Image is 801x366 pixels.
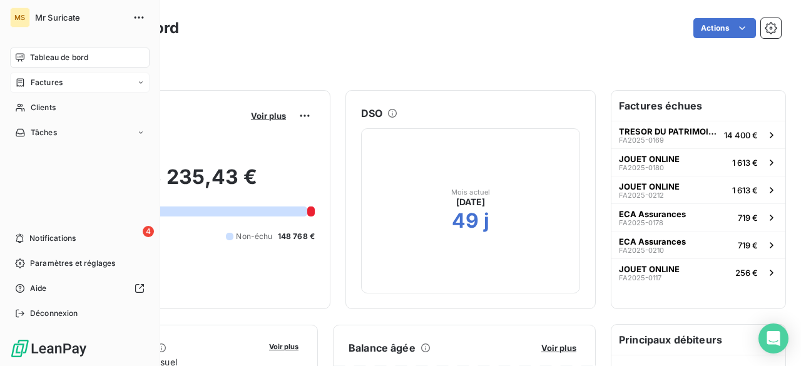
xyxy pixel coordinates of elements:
[538,342,580,353] button: Voir plus
[758,323,788,353] div: Open Intercom Messenger
[247,110,290,121] button: Voir plus
[611,231,785,258] button: ECA AssurancesFA2025-0210719 €
[738,240,758,250] span: 719 €
[251,111,286,121] span: Voir plus
[278,231,315,242] span: 148 768 €
[611,121,785,148] button: TRESOR DU PATRIMOINEFA2025-016914 400 €
[611,91,785,121] h6: Factures échues
[30,283,47,294] span: Aide
[10,338,88,358] img: Logo LeanPay
[236,231,272,242] span: Non-échu
[732,185,758,195] span: 1 613 €
[10,278,150,298] a: Aide
[619,154,680,164] span: JOUET ONLINE
[30,52,88,63] span: Tableau de bord
[619,209,686,219] span: ECA Assurances
[619,264,680,274] span: JOUET ONLINE
[611,258,785,286] button: JOUET ONLINEFA2025-0117256 €
[31,77,63,88] span: Factures
[611,325,785,355] h6: Principaux débiteurs
[619,219,663,226] span: FA2025-0178
[143,226,154,237] span: 4
[541,343,576,353] span: Voir plus
[451,188,491,196] span: Mois actuel
[31,102,56,113] span: Clients
[265,340,302,352] button: Voir plus
[735,268,758,278] span: 256 €
[611,203,785,231] button: ECA AssurancesFA2025-0178719 €
[35,13,125,23] span: Mr Suricate
[484,208,489,233] h2: j
[611,148,785,176] button: JOUET ONLINEFA2025-01801 613 €
[456,196,486,208] span: [DATE]
[10,8,30,28] div: MS
[452,208,479,233] h2: 49
[269,342,298,351] span: Voir plus
[619,181,680,191] span: JOUET ONLINE
[349,340,416,355] h6: Balance âgée
[30,258,115,269] span: Paramètres et réglages
[619,274,661,282] span: FA2025-0117
[619,164,664,171] span: FA2025-0180
[732,158,758,168] span: 1 613 €
[619,236,686,247] span: ECA Assurances
[71,165,315,202] h2: 173 235,43 €
[611,176,785,203] button: JOUET ONLINEFA2025-02121 613 €
[361,106,382,121] h6: DSO
[29,233,76,244] span: Notifications
[693,18,756,38] button: Actions
[619,191,664,199] span: FA2025-0212
[30,308,78,319] span: Déconnexion
[619,247,664,254] span: FA2025-0210
[619,126,719,136] span: TRESOR DU PATRIMOINE
[619,136,664,144] span: FA2025-0169
[724,130,758,140] span: 14 400 €
[738,213,758,223] span: 719 €
[31,127,57,138] span: Tâches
